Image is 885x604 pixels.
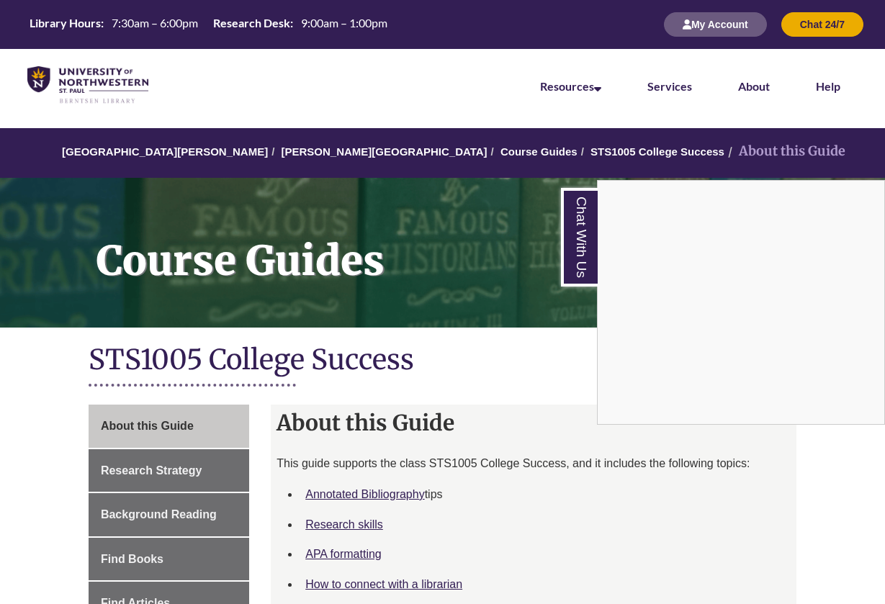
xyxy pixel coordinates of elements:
iframe: Chat Widget [598,181,884,424]
a: Resources [540,79,601,93]
a: About [738,79,770,93]
div: Chat With Us [597,180,885,425]
a: Help [816,79,840,93]
img: UNWSP Library Logo [27,66,148,104]
a: Chat With Us [561,188,598,287]
a: Services [647,79,692,93]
